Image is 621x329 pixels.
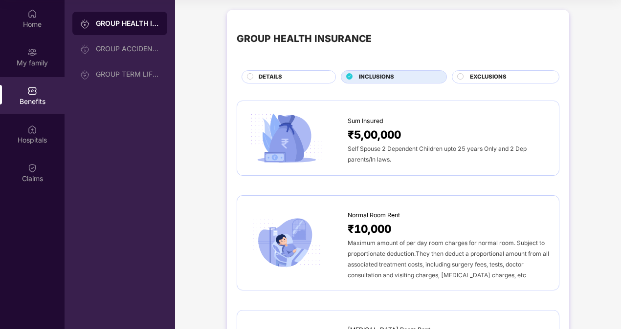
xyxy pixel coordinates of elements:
span: Normal Room Rent [348,210,400,220]
div: GROUP HEALTH INSURANCE [96,19,159,28]
img: svg+xml;base64,PHN2ZyB3aWR0aD0iMjAiIGhlaWdodD0iMjAiIHZpZXdCb3g9IjAgMCAyMCAyMCIgZmlsbD0ibm9uZSIgeG... [80,44,90,54]
div: GROUP HEALTH INSURANCE [237,31,372,46]
img: svg+xml;base64,PHN2ZyBpZD0iSG9tZSIgeG1sbnM9Imh0dHA6Ly93d3cudzMub3JnLzIwMDAvc3ZnIiB3aWR0aD0iMjAiIG... [27,9,37,19]
span: EXCLUSIONS [470,73,507,82]
img: icon [247,111,326,166]
img: svg+xml;base64,PHN2ZyB3aWR0aD0iMjAiIGhlaWdodD0iMjAiIHZpZXdCb3g9IjAgMCAyMCAyMCIgZmlsbD0ibm9uZSIgeG... [80,70,90,80]
img: svg+xml;base64,PHN2ZyBpZD0iQmVuZWZpdHMiIHhtbG5zPSJodHRwOi8vd3d3LnczLm9yZy8yMDAwL3N2ZyIgd2lkdGg9Ij... [27,86,37,96]
img: icon [247,215,326,270]
img: svg+xml;base64,PHN2ZyBpZD0iSG9zcGl0YWxzIiB4bWxucz0iaHR0cDovL3d3dy53My5vcmcvMjAwMC9zdmciIHdpZHRoPS... [27,124,37,134]
img: svg+xml;base64,PHN2ZyB3aWR0aD0iMjAiIGhlaWdodD0iMjAiIHZpZXdCb3g9IjAgMCAyMCAyMCIgZmlsbD0ibm9uZSIgeG... [27,47,37,57]
div: GROUP ACCIDENTAL INSURANCE [96,45,159,53]
img: svg+xml;base64,PHN2ZyBpZD0iQ2xhaW0iIHhtbG5zPSJodHRwOi8vd3d3LnczLm9yZy8yMDAwL3N2ZyIgd2lkdGg9IjIwIi... [27,163,37,173]
span: DETAILS [259,73,282,82]
span: Sum Insured [348,116,383,126]
div: GROUP TERM LIFE INSURANCE [96,70,159,78]
span: Self Spouse 2 Dependent Children upto 25 years Only and 2 Dep parents/In laws. [348,145,527,163]
span: ₹10,000 [348,220,391,237]
span: Maximum amount of per day room charges for normal room. Subject to proportionate deduction.They t... [348,239,549,279]
img: svg+xml;base64,PHN2ZyB3aWR0aD0iMjAiIGhlaWdodD0iMjAiIHZpZXdCb3g9IjAgMCAyMCAyMCIgZmlsbD0ibm9uZSIgeG... [80,19,90,29]
span: ₹5,00,000 [348,126,401,143]
span: INCLUSIONS [359,73,394,82]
